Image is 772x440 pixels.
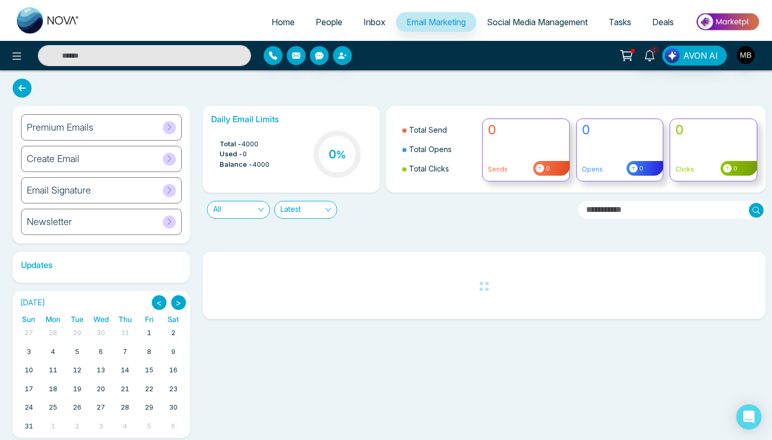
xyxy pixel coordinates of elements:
[336,148,346,161] span: %
[220,139,242,149] span: Total -
[582,165,658,174] p: Opens
[119,326,131,340] a: July 31, 2025
[95,326,107,340] a: July 30, 2025
[167,400,180,415] a: August 30, 2025
[261,12,305,32] a: Home
[161,400,185,419] td: August 30, 2025
[41,345,65,363] td: August 4, 2025
[113,419,137,438] td: September 4, 2025
[65,326,89,345] td: July 29, 2025
[97,419,105,434] a: September 3, 2025
[161,382,185,401] td: August 23, 2025
[280,201,331,218] span: Latest
[113,326,137,345] td: July 31, 2025
[17,7,80,34] img: Nova CRM Logo
[305,12,353,32] a: People
[137,400,161,419] td: August 29, 2025
[598,12,642,32] a: Tasks
[353,12,396,32] a: Inbox
[65,382,89,401] td: August 19, 2025
[675,165,752,174] p: Clicks
[49,345,57,359] a: August 4, 2025
[220,149,243,159] span: Used -
[20,313,37,326] a: Sunday
[71,400,84,415] a: August 26, 2025
[145,419,153,434] a: September 5, 2025
[27,153,79,165] h6: Create Email
[91,313,111,326] a: Wednesday
[25,345,33,359] a: August 3, 2025
[363,17,385,27] span: Inbox
[47,400,59,415] a: August 25, 2025
[402,120,476,139] li: Total Send
[316,17,342,27] span: People
[169,419,178,434] a: September 6, 2025
[27,185,91,196] h6: Email Signature
[113,363,137,382] td: August 14, 2025
[609,17,631,27] span: Tasks
[47,363,59,378] a: August 11, 2025
[329,147,346,161] h3: 0
[119,382,131,396] a: August 21, 2025
[73,345,81,359] a: August 5, 2025
[17,419,41,438] td: August 31, 2025
[211,114,372,124] h6: Daily Email Limits
[95,382,107,396] a: August 20, 2025
[41,363,65,382] td: August 11, 2025
[243,149,247,159] span: 0
[137,419,161,438] td: September 5, 2025
[171,295,186,310] button: >
[402,139,476,159] li: Total Opens
[253,159,269,170] span: 4000
[213,201,264,218] span: All
[23,382,35,396] a: August 17, 2025
[65,345,89,363] td: August 5, 2025
[683,49,718,62] span: AVON AI
[137,326,161,345] td: August 1, 2025
[17,382,41,401] td: August 17, 2025
[113,345,137,363] td: August 7, 2025
[71,382,84,396] a: August 19, 2025
[220,159,253,170] span: Balance -
[17,326,41,345] td: July 27, 2025
[117,313,134,326] a: Thursday
[736,404,761,430] div: Open Intercom Messenger
[41,382,65,401] td: August 18, 2025
[89,419,113,438] td: September 3, 2025
[665,48,680,63] img: Lead Flow
[119,400,131,415] a: August 28, 2025
[65,363,89,382] td: August 12, 2025
[637,46,662,64] a: 1
[582,123,658,138] h4: 0
[737,46,755,64] img: User Avatar
[662,46,727,66] button: AVON AI
[169,326,178,340] a: August 2, 2025
[161,326,185,345] td: August 2, 2025
[89,382,113,401] td: August 20, 2025
[89,400,113,419] td: August 27, 2025
[47,382,59,396] a: August 18, 2025
[23,419,35,434] a: August 31, 2025
[95,400,107,415] a: August 27, 2025
[121,345,129,359] a: August 7, 2025
[89,363,113,382] td: August 13, 2025
[487,17,588,27] span: Social Media Management
[544,164,550,173] span: 0
[13,260,190,270] h6: Updates
[488,165,564,174] p: Sends
[145,326,153,340] a: August 1, 2025
[65,400,89,419] td: August 26, 2025
[732,164,737,173] span: 0
[41,419,65,438] td: September 1, 2025
[161,363,185,382] td: August 16, 2025
[121,419,129,434] a: September 4, 2025
[23,326,35,340] a: July 27, 2025
[143,400,155,415] a: August 29, 2025
[17,298,45,307] h2: [DATE]
[97,345,105,359] a: August 6, 2025
[27,216,72,228] h6: Newsletter
[272,17,295,27] span: Home
[69,313,86,326] a: Tuesday
[17,345,41,363] td: August 3, 2025
[690,10,766,34] img: Market-place.gif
